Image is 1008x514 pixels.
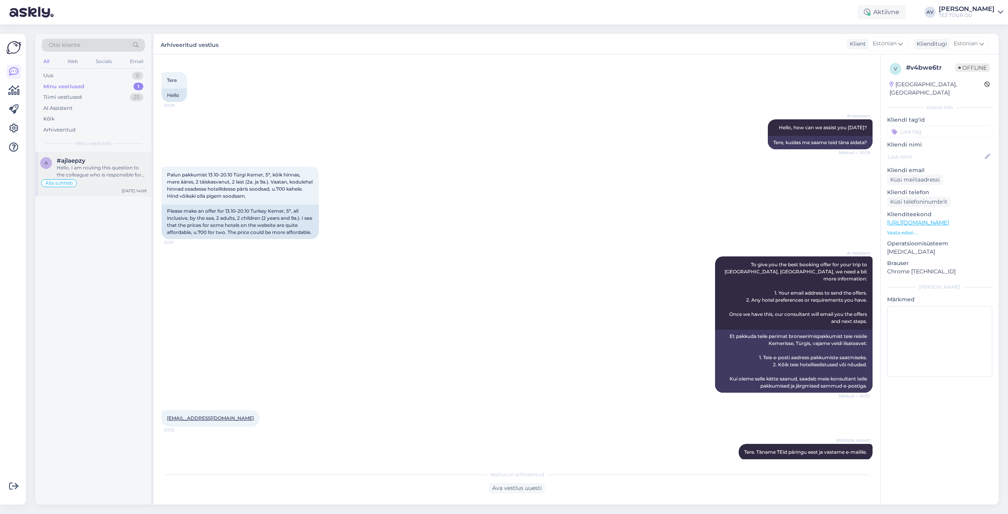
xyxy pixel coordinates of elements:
p: Brauser [887,259,992,267]
div: Ava vestlus uuesti [489,483,545,494]
div: Kliendi info [887,104,992,111]
div: 23 [130,93,143,101]
a: [URL][DOMAIN_NAME] [887,219,949,226]
div: Küsi meiliaadressi [887,174,943,185]
span: Nähtud ✓ 20:29 [839,150,870,156]
span: Estonian [954,39,978,48]
div: [PERSON_NAME] [887,284,992,291]
div: TEZ TOUR OÜ [939,12,995,19]
img: Askly Logo [6,40,21,55]
div: Arhiveeritud [43,126,76,134]
p: Kliendi nimi [887,141,992,149]
div: Hello, I am routing this question to the colleague who is responsible for this topic. The reply m... [57,164,146,178]
span: Offline [955,63,990,72]
a: [PERSON_NAME]TEZ TOUR OÜ [939,6,1003,19]
p: Kliendi telefon [887,188,992,197]
div: 1 [133,83,143,91]
span: Vestlus on arhiveeritud [490,471,544,478]
div: Et pakkuda teile parimat broneerimispakkumist teie reisile Kemerisse, Türgis, vajame veidi lisate... [715,330,873,393]
div: # v4bwe6tr [906,63,955,72]
span: Nähtud ✓ 20:32 [839,393,870,399]
span: a [44,160,48,166]
span: Alla suhtleb [45,181,73,186]
p: [MEDICAL_DATA] [887,248,992,256]
span: Tere [167,77,177,83]
p: Märkmed [887,295,992,304]
div: All [42,56,51,67]
a: [EMAIL_ADDRESS][DOMAIN_NAME] [167,415,254,421]
div: 0 [132,72,143,80]
span: AI Assistent [841,113,870,119]
div: Aktiivne [858,5,906,19]
span: Palun pakkumist 13.10-20.10 Türgi Kemer, 5*, kõik hinnas, mere ääres, 2 täiskasvanut, 2 last (2a.... [167,172,314,199]
span: Otsi kliente [49,41,80,49]
span: 20:29 [164,102,193,108]
div: AI Assistent [43,104,72,112]
div: Küsi telefoninumbrit [887,197,951,207]
div: Hello [161,89,187,102]
div: Web [66,56,80,67]
span: Hello, how can we assist you [DATE]? [779,124,867,130]
span: v [894,66,897,72]
span: AI Assistent [841,250,870,256]
div: Email [128,56,145,67]
p: Vaata edasi ... [887,229,992,236]
span: 20:31 [164,239,193,245]
div: AV [925,7,936,18]
div: Minu vestlused [43,83,84,91]
span: #ajlaepzy [57,157,85,164]
p: Kliendi tag'id [887,116,992,124]
div: [PERSON_NAME] [939,6,995,12]
div: Klient [847,40,866,48]
span: Tere. Täname TEid päringu eest ja vastame e-mailile. [744,449,867,455]
div: Please make an offer for 13.10-20.10 Turkey Kemer, 5*, all inclusive, by the sea, 2 adults, 2 chi... [161,204,319,239]
div: Klienditugi [913,40,947,48]
div: Tiimi vestlused [43,93,82,101]
span: Estonian [873,39,897,48]
div: Tere, kuidas me saame teid täna aidata? [768,136,873,149]
div: [GEOGRAPHIC_DATA], [GEOGRAPHIC_DATA] [889,80,984,97]
p: Klienditeekond [887,210,992,219]
input: Lisa nimi [888,152,983,161]
span: Minu vestlused [76,140,111,147]
input: Lisa tag [887,126,992,137]
p: Operatsioonisüsteem [887,239,992,248]
span: [PERSON_NAME] [836,438,870,443]
span: To give you the best booking offer for your trip to [GEOGRAPHIC_DATA], [GEOGRAPHIC_DATA], we need... [724,262,868,324]
div: Kõik [43,115,55,123]
span: 20:32 [164,427,193,433]
label: Arhiveeritud vestlus [161,39,219,49]
div: [DATE] 14:09 [122,188,146,194]
p: Kliendi email [887,166,992,174]
p: Chrome [TECHNICAL_ID] [887,267,992,276]
div: Uus [43,72,53,80]
div: Socials [94,56,113,67]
